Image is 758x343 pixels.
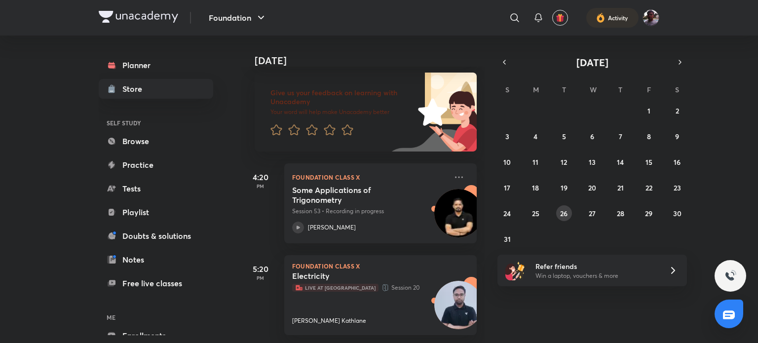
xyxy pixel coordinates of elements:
h4: [DATE] [255,55,487,67]
abbr: August 7, 2025 [619,132,622,141]
span: Live at [GEOGRAPHIC_DATA] [292,284,379,292]
abbr: Saturday [675,85,679,94]
a: Browse [99,131,213,151]
button: August 3, 2025 [499,128,515,144]
button: August 30, 2025 [669,205,685,221]
h5: 5:20 [241,263,280,275]
p: Your word will help make Unacademy better [270,108,415,116]
a: Tests [99,179,213,198]
p: Foundation Class X [292,171,447,183]
button: August 8, 2025 [641,128,657,144]
abbr: August 5, 2025 [562,132,566,141]
a: Store [99,79,213,99]
abbr: Sunday [505,85,509,94]
abbr: August 9, 2025 [675,132,679,141]
button: August 10, 2025 [499,154,515,170]
abbr: August 17, 2025 [504,183,510,192]
a: Company Logo [99,11,178,25]
abbr: August 22, 2025 [645,183,652,192]
abbr: August 4, 2025 [533,132,537,141]
button: August 12, 2025 [556,154,572,170]
abbr: August 27, 2025 [589,209,596,218]
a: Planner [99,55,213,75]
img: Tannishtha Dahiya [643,9,659,26]
p: PM [241,183,280,189]
abbr: August 10, 2025 [503,157,511,167]
abbr: August 13, 2025 [589,157,596,167]
a: Notes [99,250,213,269]
abbr: August 23, 2025 [674,183,681,192]
abbr: August 2, 2025 [676,106,679,115]
button: August 7, 2025 [612,128,628,144]
button: August 17, 2025 [499,180,515,195]
button: Foundation [203,8,273,28]
abbr: August 29, 2025 [645,209,652,218]
button: August 16, 2025 [669,154,685,170]
button: August 26, 2025 [556,205,572,221]
abbr: August 16, 2025 [674,157,681,167]
h5: 4:20 [241,171,280,183]
h5: Electricity [292,271,415,281]
h6: Give us your feedback on learning with Unacademy [270,88,415,106]
button: August 31, 2025 [499,231,515,247]
p: Session 53 • Recording in progress [292,207,447,216]
button: August 14, 2025 [612,154,628,170]
button: August 2, 2025 [669,103,685,118]
button: August 5, 2025 [556,128,572,144]
span: [DATE] [576,56,608,69]
abbr: August 14, 2025 [617,157,624,167]
abbr: August 30, 2025 [673,209,682,218]
abbr: August 21, 2025 [617,183,624,192]
abbr: August 3, 2025 [505,132,509,141]
a: Free live classes [99,273,213,293]
div: Store [122,83,148,95]
img: feedback_image [384,73,477,152]
p: Foundation Class X [292,263,469,269]
p: PM [241,275,280,281]
abbr: August 8, 2025 [647,132,651,141]
button: August 19, 2025 [556,180,572,195]
img: Company Logo [99,11,178,23]
button: August 6, 2025 [584,128,600,144]
abbr: Wednesday [590,85,597,94]
abbr: August 20, 2025 [588,183,596,192]
abbr: Monday [533,85,539,94]
h6: Refer friends [535,261,657,271]
img: activity [596,12,605,24]
h6: ME [99,309,213,326]
button: August 1, 2025 [641,103,657,118]
button: August 24, 2025 [499,205,515,221]
abbr: Tuesday [562,85,566,94]
p: Session 20 [292,283,447,293]
abbr: Friday [647,85,651,94]
button: August 27, 2025 [584,205,600,221]
img: avatar [556,13,565,22]
abbr: August 31, 2025 [504,234,511,244]
button: August 28, 2025 [612,205,628,221]
button: August 18, 2025 [528,180,543,195]
button: avatar [552,10,568,26]
button: August 9, 2025 [669,128,685,144]
button: August 29, 2025 [641,205,657,221]
abbr: August 19, 2025 [561,183,568,192]
abbr: August 18, 2025 [532,183,539,192]
h5: Some Applications of Trigonometry [292,185,415,205]
button: August 25, 2025 [528,205,543,221]
abbr: August 15, 2025 [645,157,652,167]
abbr: August 28, 2025 [617,209,624,218]
abbr: Thursday [618,85,622,94]
button: August 20, 2025 [584,180,600,195]
p: [PERSON_NAME] Kathlane [292,316,366,325]
button: August 21, 2025 [612,180,628,195]
a: Practice [99,155,213,175]
abbr: August 11, 2025 [532,157,538,167]
button: August 23, 2025 [669,180,685,195]
button: August 4, 2025 [528,128,543,144]
button: August 15, 2025 [641,154,657,170]
a: Doubts & solutions [99,226,213,246]
img: ttu [724,270,736,282]
button: August 11, 2025 [528,154,543,170]
a: Playlist [99,202,213,222]
abbr: August 25, 2025 [532,209,539,218]
button: August 13, 2025 [584,154,600,170]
